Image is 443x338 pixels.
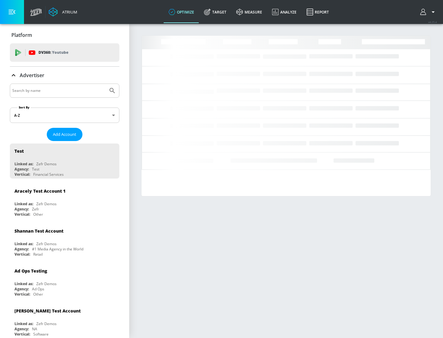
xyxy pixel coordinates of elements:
div: Agency: [14,286,29,292]
button: Add Account [47,128,82,141]
div: Other [33,212,43,217]
div: Other [33,292,43,297]
div: A-Z [10,108,119,123]
div: Financial Services [33,172,64,177]
div: Software [33,332,49,337]
div: Aracely Test Account 1Linked as:Zefr DemosAgency:ZefrVertical:Other [10,183,119,218]
div: Linked as: [14,281,33,286]
div: TestLinked as:Zefr DemosAgency:TestVertical:Financial Services [10,143,119,179]
a: measure [231,1,267,23]
div: Agency: [14,246,29,252]
input: Search by name [12,87,106,95]
div: [PERSON_NAME] Test Account [14,308,81,314]
div: Vertical: [14,172,30,177]
div: Test [14,148,24,154]
div: Zefr Demos [36,281,57,286]
div: Atrium [60,9,77,15]
div: Advertiser [10,67,119,84]
div: Shannan Test Account [14,228,63,234]
div: NA [32,326,37,332]
div: Zefr Demos [36,241,57,246]
a: optimize [164,1,199,23]
div: Zefr Demos [36,201,57,206]
div: Linked as: [14,241,33,246]
p: Platform [11,32,32,38]
label: Sort By [18,105,31,109]
div: Linked as: [14,321,33,326]
div: Ad Ops TestingLinked as:Zefr DemosAgency:Ad OpsVertical:Other [10,263,119,298]
div: Agency: [14,206,29,212]
p: Youtube [52,49,68,56]
div: Zefr Demos [36,321,57,326]
div: Linked as: [14,161,33,167]
a: Report [301,1,334,23]
div: Platform [10,26,119,44]
div: Ad Ops Testing [14,268,47,274]
div: Zefr Demos [36,161,57,167]
div: Retail [33,252,43,257]
div: DV360: Youtube [10,43,119,62]
a: Analyze [267,1,301,23]
div: Agency: [14,326,29,332]
div: Vertical: [14,332,30,337]
p: DV360: [38,49,68,56]
div: Ad Ops [32,286,44,292]
span: Add Account [53,131,76,138]
div: Shannan Test AccountLinked as:Zefr DemosAgency:#1 Media Agency in the WorldVertical:Retail [10,223,119,258]
a: Target [199,1,231,23]
div: Vertical: [14,292,30,297]
a: Atrium [49,7,77,17]
div: Vertical: [14,212,30,217]
div: Test [32,167,39,172]
div: Linked as: [14,201,33,206]
div: Zefr [32,206,39,212]
p: Advertiser [20,72,44,79]
div: Agency: [14,167,29,172]
div: Vertical: [14,252,30,257]
div: Aracely Test Account 1 [14,188,66,194]
div: #1 Media Agency in the World [32,246,83,252]
span: v 4.25.4 [428,20,437,24]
